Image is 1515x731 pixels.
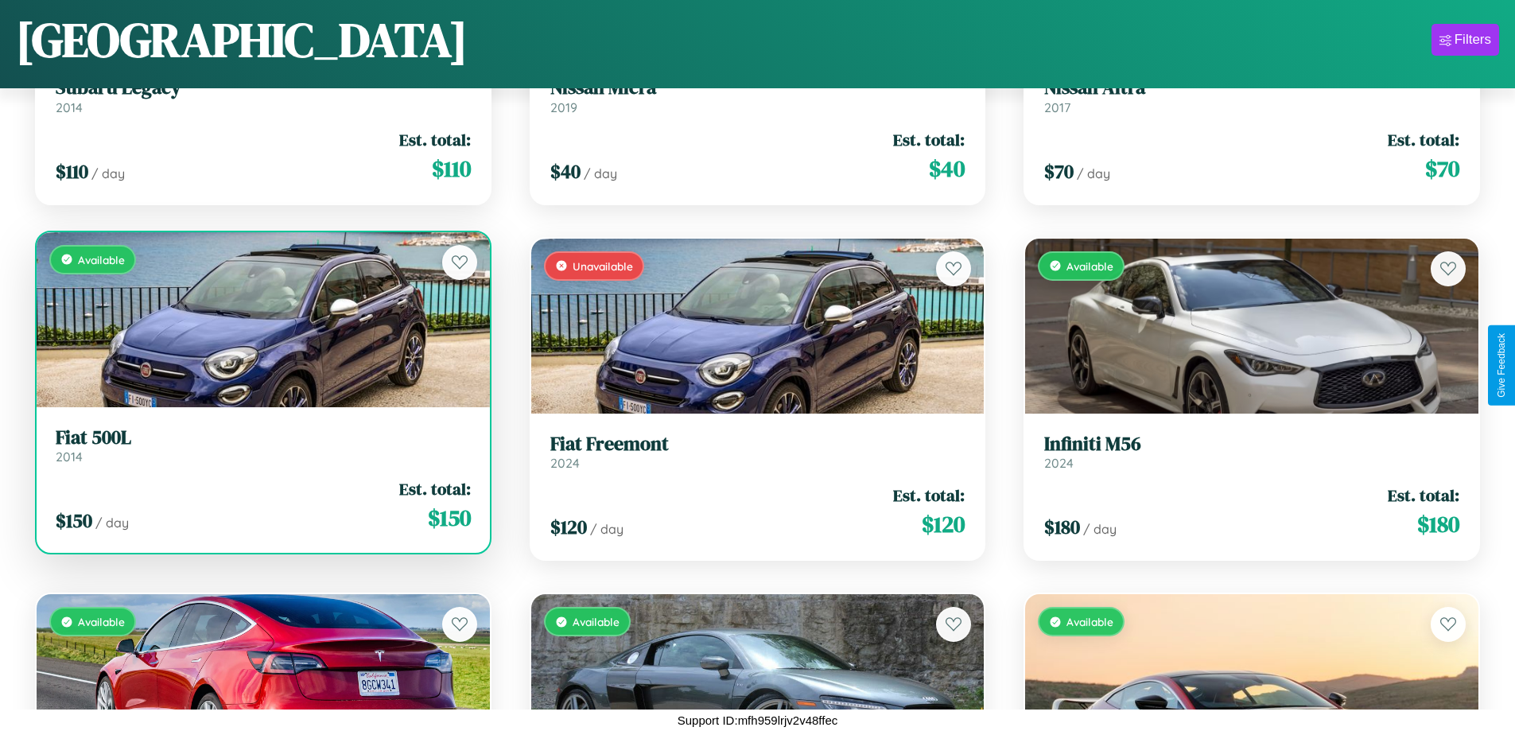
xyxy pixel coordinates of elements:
[1044,99,1070,115] span: 2017
[1417,508,1459,540] span: $ 180
[893,484,965,507] span: Est. total:
[893,128,965,151] span: Est. total:
[550,514,587,540] span: $ 120
[1066,259,1113,273] span: Available
[91,165,125,181] span: / day
[399,477,471,500] span: Est. total:
[56,449,83,465] span: 2014
[1044,158,1074,185] span: $ 70
[1431,24,1499,56] button: Filters
[678,710,838,731] p: Support ID: mfh959lrjv2v48ffec
[922,508,965,540] span: $ 120
[550,76,965,115] a: Nissan Micra2019
[432,153,471,185] span: $ 110
[550,455,580,471] span: 2024
[78,253,125,266] span: Available
[1044,433,1459,456] h3: Infiniti M56
[56,507,92,534] span: $ 150
[584,165,617,181] span: / day
[1077,165,1110,181] span: / day
[56,99,83,115] span: 2014
[78,615,125,628] span: Available
[1044,455,1074,471] span: 2024
[573,259,633,273] span: Unavailable
[1044,433,1459,472] a: Infiniti M562024
[56,76,471,99] h3: Subaru Legacy
[95,515,129,531] span: / day
[590,521,623,537] span: / day
[1496,333,1507,398] div: Give Feedback
[1083,521,1117,537] span: / day
[56,426,471,449] h3: Fiat 500L
[573,615,620,628] span: Available
[1044,76,1459,99] h3: Nissan Altra
[1455,32,1491,48] div: Filters
[550,433,965,456] h3: Fiat Freemont
[56,426,471,465] a: Fiat 500L2014
[1066,615,1113,628] span: Available
[550,99,577,115] span: 2019
[1388,128,1459,151] span: Est. total:
[1044,514,1080,540] span: $ 180
[56,76,471,115] a: Subaru Legacy2014
[550,433,965,472] a: Fiat Freemont2024
[399,128,471,151] span: Est. total:
[16,7,468,72] h1: [GEOGRAPHIC_DATA]
[56,158,88,185] span: $ 110
[1044,76,1459,115] a: Nissan Altra2017
[1388,484,1459,507] span: Est. total:
[550,76,965,99] h3: Nissan Micra
[550,158,581,185] span: $ 40
[1425,153,1459,185] span: $ 70
[428,502,471,534] span: $ 150
[929,153,965,185] span: $ 40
